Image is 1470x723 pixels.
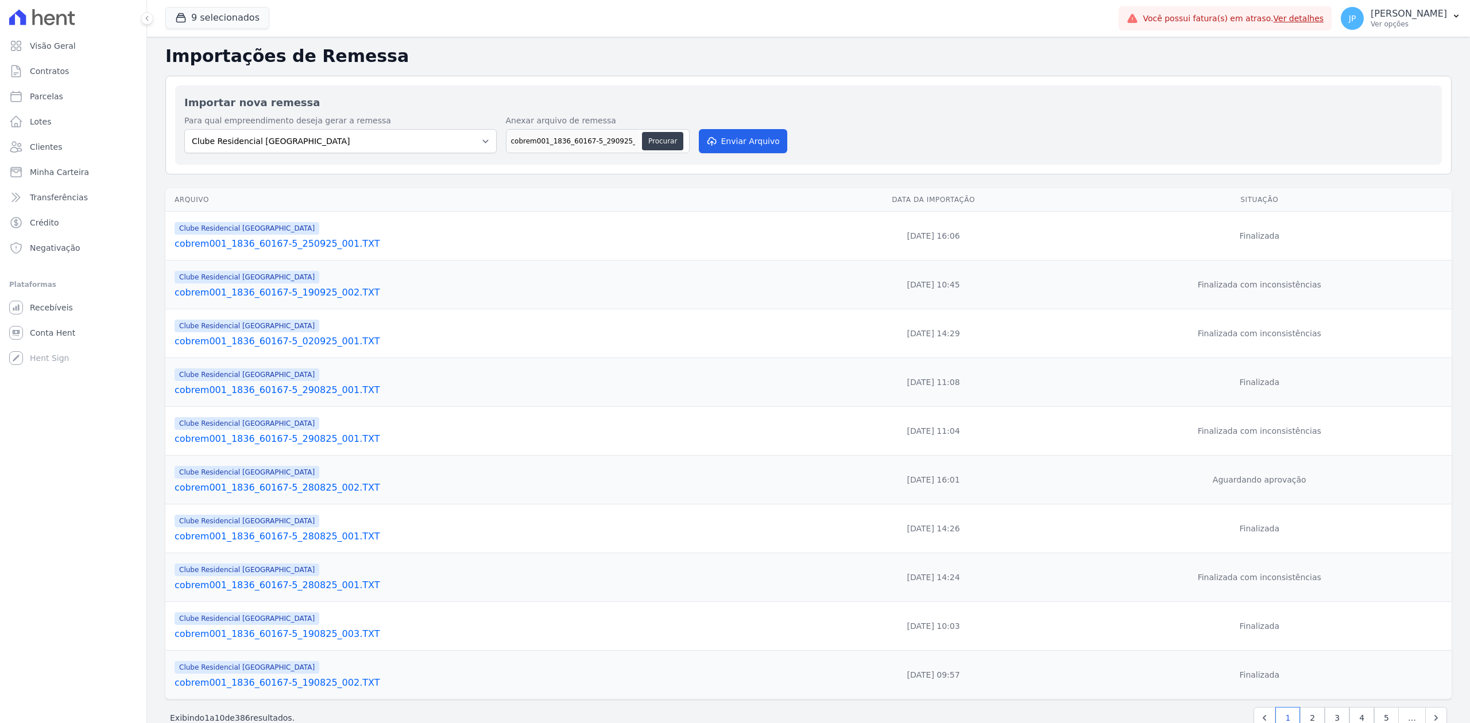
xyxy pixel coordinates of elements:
td: Finalizada [1067,651,1452,699]
span: Clube Residencial [GEOGRAPHIC_DATA] [175,563,319,576]
a: cobrem001_1836_60167-5_250925_001.TXT [175,237,795,251]
span: Transferências [30,192,88,203]
span: Conta Hent [30,327,75,339]
a: Contratos [5,60,142,83]
a: cobrem001_1836_60167-5_190925_002.TXT [175,286,795,300]
span: Clube Residencial [GEOGRAPHIC_DATA] [175,515,319,527]
a: Transferências [5,186,142,209]
p: Ver opções [1371,20,1447,29]
td: [DATE] 14:24 [800,553,1067,602]
td: [DATE] 16:01 [800,456,1067,504]
label: Para qual empreendimento deseja gerar a remessa [184,115,497,127]
p: [PERSON_NAME] [1371,8,1447,20]
span: Parcelas [30,91,63,102]
button: Procurar [642,132,683,150]
a: Conta Hent [5,321,142,344]
td: [DATE] 10:45 [800,261,1067,309]
td: Finalizada com inconsistências [1067,261,1452,309]
span: Crédito [30,217,59,228]
th: Arquivo [165,188,800,212]
span: 386 [235,713,250,722]
a: Negativação [5,236,142,259]
span: Clientes [30,141,62,153]
span: Clube Residencial [GEOGRAPHIC_DATA] [175,466,319,479]
a: cobrem001_1836_60167-5_290825_001.TXT [175,432,795,446]
a: Visão Geral [5,34,142,57]
a: Minha Carteira [5,161,142,184]
a: cobrem001_1836_60167-5_280825_001.TXT [175,578,795,592]
a: cobrem001_1836_60167-5_280825_002.TXT [175,481,795,495]
th: Data da Importação [800,188,1067,212]
td: [DATE] 11:08 [800,358,1067,407]
td: Finalizada com inconsistências [1067,407,1452,456]
a: cobrem001_1836_60167-5_190825_003.TXT [175,627,795,641]
button: Enviar Arquivo [699,129,787,153]
td: Finalizada [1067,212,1452,261]
td: [DATE] 10:03 [800,602,1067,651]
span: Recebíveis [30,302,73,313]
a: Crédito [5,211,142,234]
td: Finalizada com inconsistências [1067,553,1452,602]
label: Anexar arquivo de remessa [506,115,690,127]
span: Clube Residencial [GEOGRAPHIC_DATA] [175,612,319,625]
span: Clube Residencial [GEOGRAPHIC_DATA] [175,271,319,283]
div: Plataformas [9,278,137,291]
span: JP [1349,14,1356,22]
span: Clube Residencial [GEOGRAPHIC_DATA] [175,417,319,430]
span: Clube Residencial [GEOGRAPHIC_DATA] [175,222,319,235]
button: 9 selecionados [165,7,269,29]
td: Finalizada [1067,602,1452,651]
span: Contratos [30,65,69,77]
td: Aguardando aprovação [1067,456,1452,504]
a: cobrem001_1836_60167-5_190825_002.TXT [175,676,795,690]
span: Negativação [30,242,80,254]
span: 10 [215,713,225,722]
td: [DATE] 14:26 [800,504,1067,553]
a: cobrem001_1836_60167-5_020925_001.TXT [175,335,795,348]
a: Ver detalhes [1274,14,1324,23]
span: Clube Residencial [GEOGRAPHIC_DATA] [175,320,319,332]
a: Lotes [5,110,142,133]
span: Minha Carteira [30,166,89,178]
th: Situação [1067,188,1452,212]
a: cobrem001_1836_60167-5_290825_001.TXT [175,383,795,397]
span: Clube Residencial [GEOGRAPHIC_DATA] [175,368,319,381]
td: [DATE] 11:04 [800,407,1067,456]
td: [DATE] 16:06 [800,212,1067,261]
h2: Importar nova remessa [184,95,1433,110]
span: Lotes [30,116,52,127]
h2: Importações de Remessa [165,46,1452,67]
td: [DATE] 14:29 [800,309,1067,358]
td: Finalizada [1067,358,1452,407]
a: Clientes [5,135,142,158]
td: Finalizada [1067,504,1452,553]
td: Finalizada com inconsistências [1067,309,1452,358]
button: JP [PERSON_NAME] Ver opções [1332,2,1470,34]
a: Recebíveis [5,296,142,319]
span: Visão Geral [30,40,76,52]
a: cobrem001_1836_60167-5_280825_001.TXT [175,530,795,543]
a: Parcelas [5,85,142,108]
span: Você possui fatura(s) em atraso. [1143,13,1324,25]
span: 1 [204,713,210,722]
td: [DATE] 09:57 [800,651,1067,699]
span: Clube Residencial [GEOGRAPHIC_DATA] [175,661,319,674]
